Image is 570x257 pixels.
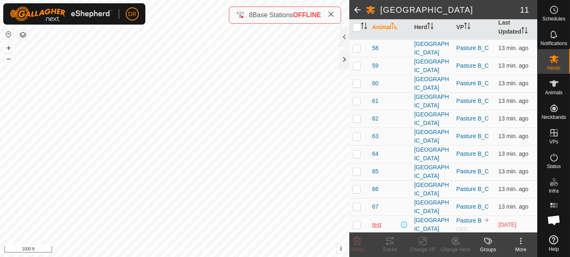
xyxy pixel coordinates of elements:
span: VPs [549,139,558,144]
a: Privacy Policy [142,246,173,254]
div: [GEOGRAPHIC_DATA] [414,40,450,57]
div: Tracks [373,246,406,253]
img: to [483,217,490,223]
th: Last Updated [495,15,537,40]
div: [GEOGRAPHIC_DATA] [414,93,450,110]
h2: [GEOGRAPHIC_DATA] [380,5,520,15]
span: Sep 23, 2025, 2:04 PM [498,186,528,192]
span: Base Stations [253,11,293,18]
span: Neckbands [541,115,566,120]
img: Gallagher Logo [10,7,112,21]
button: + [4,43,14,53]
a: Help [538,232,570,255]
a: Pasture B_C [456,150,489,157]
a: Pasture B_C [456,115,489,122]
p-sorticon: Activate to sort [427,24,434,30]
div: [GEOGRAPHIC_DATA] [414,198,450,216]
span: 59 [372,61,379,70]
span: Sep 23, 2025, 2:03 PM [498,150,528,157]
p-sorticon: Activate to sort [521,28,528,35]
span: Sep 23, 2025, 2:04 PM [498,133,528,139]
span: test [372,221,382,229]
p-sorticon: Activate to sort [361,24,367,30]
span: 60 [372,79,379,88]
span: Sep 23, 2025, 2:03 PM [498,62,528,69]
span: 61 [372,97,379,105]
div: Groups [472,246,504,253]
span: Sep 23, 2025, 2:03 PM [498,98,528,104]
span: OFF [456,226,468,232]
span: DR [128,10,136,18]
div: Change VP [406,246,439,253]
span: Sep 23, 2025, 2:03 PM [498,168,528,175]
a: Contact Us [183,246,207,254]
span: Schedules [542,16,565,21]
div: [GEOGRAPHIC_DATA] [414,75,450,92]
a: Pasture B_C [456,98,489,104]
div: [GEOGRAPHIC_DATA] [414,110,450,127]
a: Pasture B_C [456,133,489,139]
span: 67 [372,202,379,211]
div: [GEOGRAPHIC_DATA] [414,146,450,163]
button: Map Layers [18,30,28,40]
span: i [340,245,342,252]
span: Help [549,247,559,252]
button: – [4,54,14,64]
div: [GEOGRAPHIC_DATA] [414,57,450,75]
a: Pasture B_C [456,45,489,51]
span: 64 [372,150,379,158]
button: Reset Map [4,30,14,39]
th: Animal [369,15,411,40]
div: Open chat [542,208,566,232]
a: Pasture B [456,217,481,224]
div: More [504,246,537,253]
span: Herds [547,66,560,71]
span: Sep 12, 2025, 11:24 AM [498,221,516,228]
p-sorticon: Activate to sort [464,24,470,30]
span: 62 [372,114,379,123]
span: 63 [372,132,379,141]
span: Sep 23, 2025, 2:03 PM [498,203,528,210]
th: Herd [411,15,453,40]
span: Infra [549,189,559,193]
span: 58 [372,44,379,52]
a: Pasture B_C [456,80,489,86]
a: Pasture B_C [456,186,489,192]
a: Pasture B_C [456,203,489,210]
p-sorticon: Activate to sort [391,24,398,30]
div: [GEOGRAPHIC_DATA] [414,128,450,145]
a: Pasture B_C [456,168,489,175]
a: Pasture B_C [456,62,489,69]
span: Animals [545,90,563,95]
span: Sep 23, 2025, 2:03 PM [498,80,528,86]
div: Change Herd [439,246,472,253]
div: [GEOGRAPHIC_DATA] [414,163,450,180]
span: Notifications [541,41,567,46]
span: OFFLINE [293,11,321,18]
span: 11 [520,4,529,16]
span: 66 [372,185,379,193]
span: Delete [350,247,364,252]
span: 8 [249,11,253,18]
span: Sep 23, 2025, 2:03 PM [498,115,528,122]
span: Status [547,164,561,169]
th: VP [453,15,495,40]
span: Sep 23, 2025, 2:03 PM [498,45,528,51]
span: 65 [372,167,379,176]
button: i [337,244,346,253]
div: [GEOGRAPHIC_DATA] [414,181,450,198]
div: [GEOGRAPHIC_DATA] [414,216,450,233]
